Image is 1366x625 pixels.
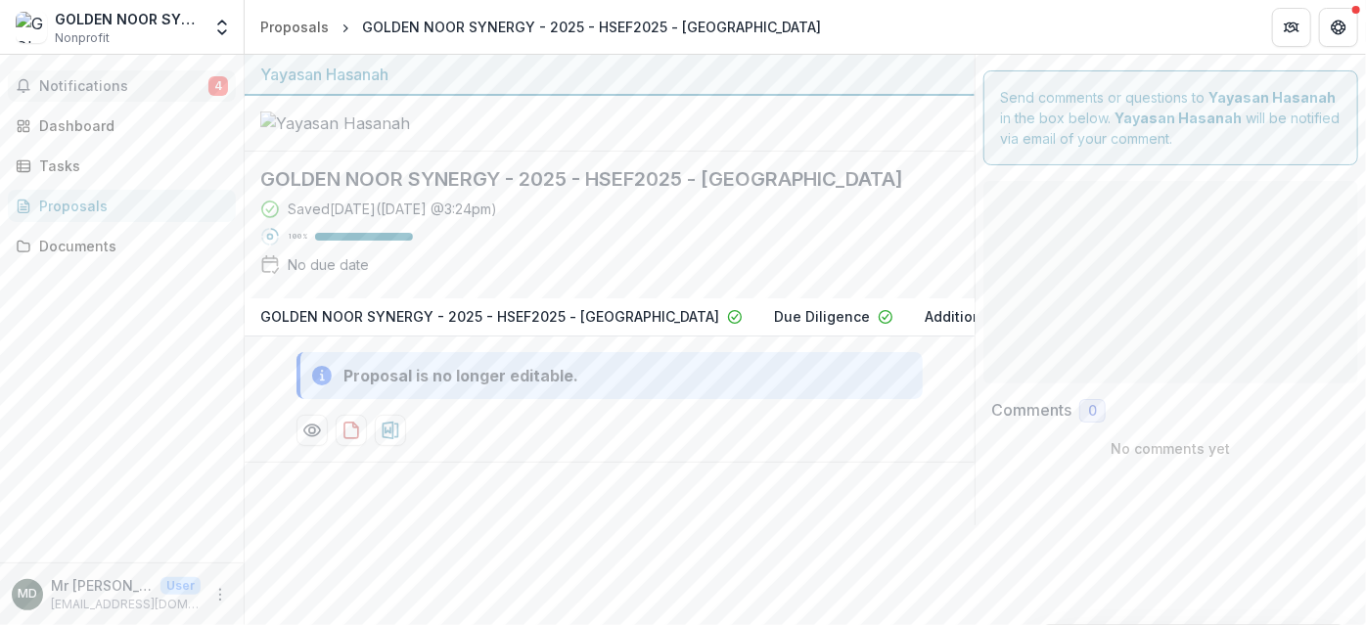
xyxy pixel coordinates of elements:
button: download-proposal [375,415,406,446]
button: Partners [1272,8,1311,47]
h2: GOLDEN NOOR SYNERGY - 2025 - HSEF2025 - [GEOGRAPHIC_DATA] [260,167,928,191]
div: Proposal is no longer editable. [343,364,578,387]
p: 100 % [288,230,307,244]
nav: breadcrumb [252,13,829,41]
div: GOLDEN NOOR SYNERGY [55,9,201,29]
button: Preview 0d0f2ebe-afc6-4919-98bb-f4b45089fd31-3.pdf [296,415,328,446]
button: Notifications4 [8,70,236,102]
button: Get Help [1319,8,1358,47]
button: download-proposal [336,415,367,446]
strong: Yayasan Hasanah [1115,110,1242,126]
a: Tasks [8,150,236,182]
div: GOLDEN NOOR SYNERGY - 2025 - HSEF2025 - [GEOGRAPHIC_DATA] [362,17,821,37]
button: Open entity switcher [208,8,236,47]
div: Tasks [39,156,220,176]
img: GOLDEN NOOR SYNERGY [16,12,47,43]
p: Due Diligence [774,306,870,327]
div: Dashboard [39,115,220,136]
a: Proposals [252,13,337,41]
strong: Yayasan Hasanah [1208,89,1336,106]
div: Yayasan Hasanah [260,63,959,86]
button: More [208,583,232,606]
span: Notifications [39,78,208,95]
a: Proposals [8,190,236,222]
a: Documents [8,230,236,262]
p: No comments yet [991,438,1350,459]
p: GOLDEN NOOR SYNERGY - 2025 - HSEF2025 - [GEOGRAPHIC_DATA] [260,306,719,327]
div: Documents [39,236,220,256]
div: Proposals [39,196,220,216]
h2: Comments [991,401,1071,420]
span: 0 [1088,403,1097,420]
p: Additional Documents Request [925,306,1136,327]
p: User [160,577,201,595]
p: Mr [PERSON_NAME] [51,575,153,596]
a: Dashboard [8,110,236,142]
div: Proposals [260,17,329,37]
div: No due date [288,254,369,275]
img: Yayasan Hasanah [260,112,456,135]
span: 4 [208,76,228,96]
span: Nonprofit [55,29,110,47]
div: Mr Dastan [18,588,37,601]
p: [EMAIL_ADDRESS][DOMAIN_NAME] [51,596,201,613]
div: Send comments or questions to in the box below. will be notified via email of your comment. [983,70,1358,165]
div: Saved [DATE] ( [DATE] @ 3:24pm ) [288,199,497,219]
